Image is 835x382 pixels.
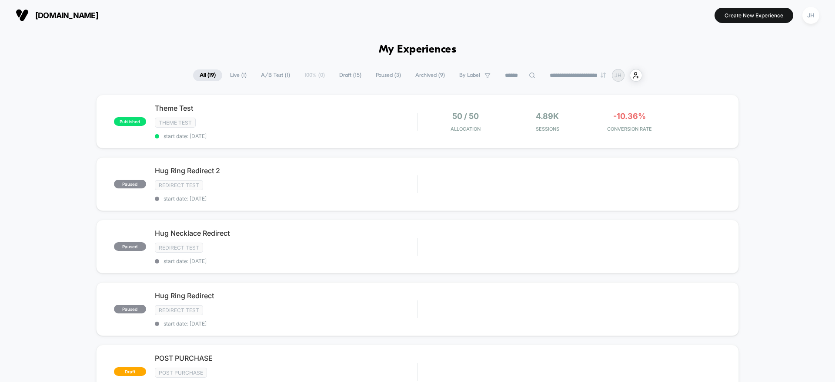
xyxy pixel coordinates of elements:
[155,104,417,112] span: Theme Test
[155,243,203,253] span: Redirect Test
[715,8,793,23] button: Create New Experience
[193,69,222,81] span: All ( 19 )
[155,368,207,378] span: Post Purchase
[155,291,417,300] span: Hug Ring Redirect
[800,7,822,24] button: JH
[224,69,253,81] span: Live ( 1 )
[114,242,146,251] span: paused
[114,305,146,313] span: paused
[114,367,146,376] span: draft
[155,118,196,128] span: Theme Test
[379,43,457,56] h1: My Experiences
[155,166,417,175] span: Hug Ring Redirect 2
[16,9,29,22] img: Visually logo
[114,117,146,126] span: published
[459,72,480,79] span: By Label
[591,126,668,132] span: CONVERSION RATE
[155,354,417,362] span: POST PURCHASE
[509,126,587,132] span: Sessions
[155,195,417,202] span: start date: [DATE]
[13,8,101,22] button: [DOMAIN_NAME]
[155,258,417,264] span: start date: [DATE]
[155,133,417,139] span: start date: [DATE]
[369,69,407,81] span: Paused ( 3 )
[613,112,646,121] span: -10.36%
[601,72,606,78] img: end
[802,7,819,24] div: JH
[114,180,146,188] span: paused
[536,112,559,121] span: 4.89k
[254,69,297,81] span: A/B Test ( 1 )
[451,126,481,132] span: Allocation
[155,305,203,315] span: Redirect Test
[452,112,479,121] span: 50 / 50
[155,180,203,190] span: Redirect Test
[155,320,417,327] span: start date: [DATE]
[155,229,417,237] span: Hug Necklace Redirect
[615,72,621,79] p: JH
[35,11,98,20] span: [DOMAIN_NAME]
[333,69,368,81] span: Draft ( 15 )
[409,69,451,81] span: Archived ( 9 )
